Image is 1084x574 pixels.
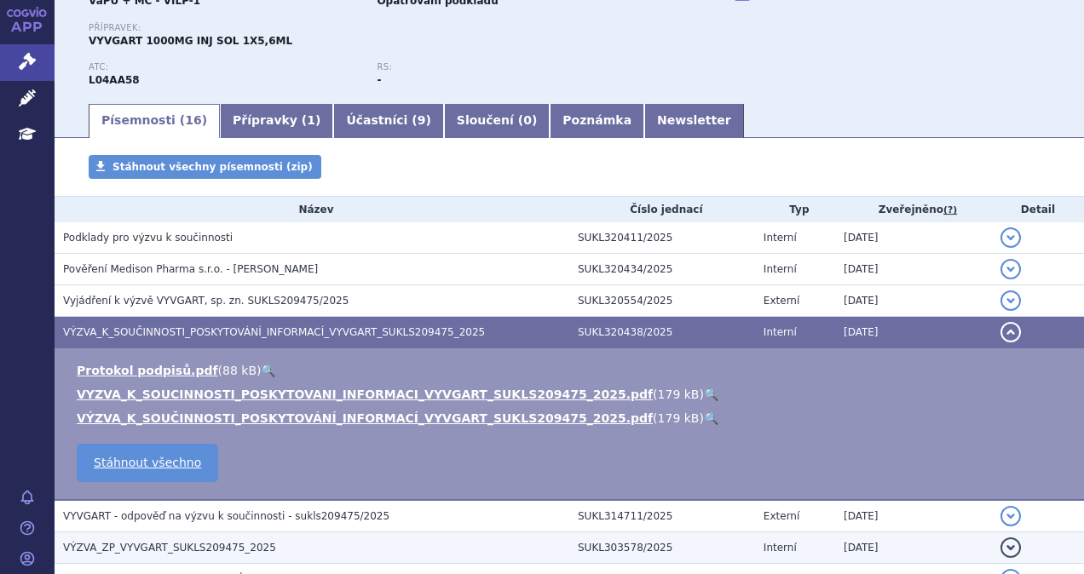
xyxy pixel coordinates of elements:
a: 🔍 [261,364,275,377]
span: 1 [307,113,315,127]
th: Číslo jednací [569,197,755,222]
a: VYZVA_K_SOUCINNOSTI_POSKYTOVANI_INFORMACI_VYVGART_SUKLS209475_2025.pdf [77,387,653,401]
span: 16 [185,113,201,127]
td: SUKL320438/2025 [569,317,755,348]
span: VYVGART - odpověď na výzvu k součinnosti - sukls209475/2025 [63,510,389,522]
span: VÝZVA_K_SOUČINNOSTI_POSKYTOVÁNÍ_INFORMACÍ_VYVGART_SUKLS209475_2025 [63,326,485,338]
span: Interní [764,263,797,275]
a: Protokol podpisů.pdf [77,364,218,377]
span: 179 kB [658,411,700,425]
p: Přípravek: [89,23,666,33]
li: ( ) [77,362,1067,379]
a: Přípravky (1) [220,104,333,138]
span: 88 kB [222,364,257,377]
span: Vyjádření k výzvě VYVGART, sp. zn. SUKLS209475/2025 [63,295,349,307]
button: detail [1000,227,1021,248]
td: SUKL314711/2025 [569,500,755,532]
span: VYVGART 1000MG INJ SOL 1X5,6ML [89,35,292,47]
th: Detail [992,197,1084,222]
li: ( ) [77,410,1067,427]
td: SUKL320411/2025 [569,222,755,254]
a: Písemnosti (16) [89,104,220,138]
li: ( ) [77,386,1067,403]
span: VÝZVA_ZP_VYVGART_SUKLS209475_2025 [63,542,276,554]
button: detail [1000,506,1021,526]
a: 🔍 [704,411,718,425]
td: [DATE] [835,500,992,532]
a: Stáhnout všechny písemnosti (zip) [89,155,321,179]
span: 179 kB [658,387,700,401]
span: 0 [523,113,532,127]
th: Zveřejněno [835,197,992,222]
span: Interní [764,542,797,554]
span: Stáhnout všechny písemnosti (zip) [112,161,313,173]
td: [DATE] [835,532,992,564]
td: [DATE] [835,317,992,348]
td: SUKL320434/2025 [569,254,755,285]
td: [DATE] [835,285,992,317]
a: Účastníci (9) [333,104,443,138]
th: Typ [755,197,835,222]
td: SUKL320554/2025 [569,285,755,317]
button: detail [1000,259,1021,279]
button: detail [1000,537,1021,558]
span: Interní [764,232,797,244]
a: Newsletter [644,104,744,138]
button: detail [1000,290,1021,311]
a: Stáhnout všechno [77,444,218,482]
span: Externí [764,295,799,307]
button: detail [1000,322,1021,342]
td: SUKL303578/2025 [569,532,755,564]
abbr: (?) [943,204,957,216]
span: Externí [764,510,799,522]
span: Pověření Medison Pharma s.r.o. - Hrdličková [63,263,318,275]
span: Interní [764,326,797,338]
strong: - [377,74,381,86]
a: 🔍 [704,387,718,401]
p: RS: [377,62,648,72]
a: Poznámka [550,104,644,138]
span: 9 [418,113,426,127]
a: Sloučení (0) [444,104,550,138]
strong: EFGARTIGIMOD ALFA [89,74,140,86]
th: Název [55,197,569,222]
p: ATC: [89,62,360,72]
span: Podklady pro výzvu k součinnosti [63,232,233,244]
td: [DATE] [835,254,992,285]
a: VÝZVA_K_SOUČINNOSTI_POSKYTOVÁNÍ_INFORMACÍ_VYVGART_SUKLS209475_2025.pdf [77,411,653,425]
td: [DATE] [835,222,992,254]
